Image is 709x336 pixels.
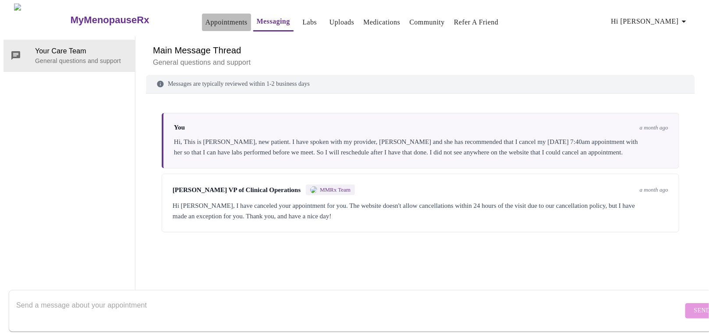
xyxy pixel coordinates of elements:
a: Messaging [257,15,290,28]
button: Uploads [326,14,358,31]
span: Your Care Team [35,46,128,56]
a: Medications [363,16,400,28]
span: You [174,124,185,131]
span: [PERSON_NAME] VP of Clinical Operations [173,186,301,194]
a: Uploads [330,16,354,28]
button: Labs [296,14,324,31]
span: a month ago [640,186,668,193]
h3: MyMenopauseRx [71,14,149,26]
span: Hi [PERSON_NAME] [611,15,689,28]
a: Refer a Friend [454,16,499,28]
a: MyMenopauseRx [69,5,184,35]
h6: Main Message Thread [153,43,688,57]
button: Messaging [253,13,294,31]
button: Medications [360,14,404,31]
button: Appointments [202,14,251,31]
div: Your Care TeamGeneral questions and support [4,40,135,71]
button: Hi [PERSON_NAME] [608,13,693,30]
a: Appointments [206,16,248,28]
p: General questions and support [35,56,128,65]
span: a month ago [640,124,668,131]
a: Community [409,16,445,28]
div: Hi [PERSON_NAME], I have canceled your appointment for you. The website doesn't allow cancellatio... [173,200,668,221]
div: Messages are typically reviewed within 1-2 business days [146,75,695,94]
img: MyMenopauseRx Logo [14,3,69,36]
span: MMRx Team [320,186,351,193]
button: Community [406,14,448,31]
textarea: Send a message about your appointment [16,297,683,325]
img: MMRX [310,186,317,193]
div: Hi, This is [PERSON_NAME], new patient. I have spoken with my provider, [PERSON_NAME] and she has... [174,136,668,157]
p: General questions and support [153,57,688,68]
button: Refer a Friend [450,14,502,31]
a: Labs [302,16,317,28]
